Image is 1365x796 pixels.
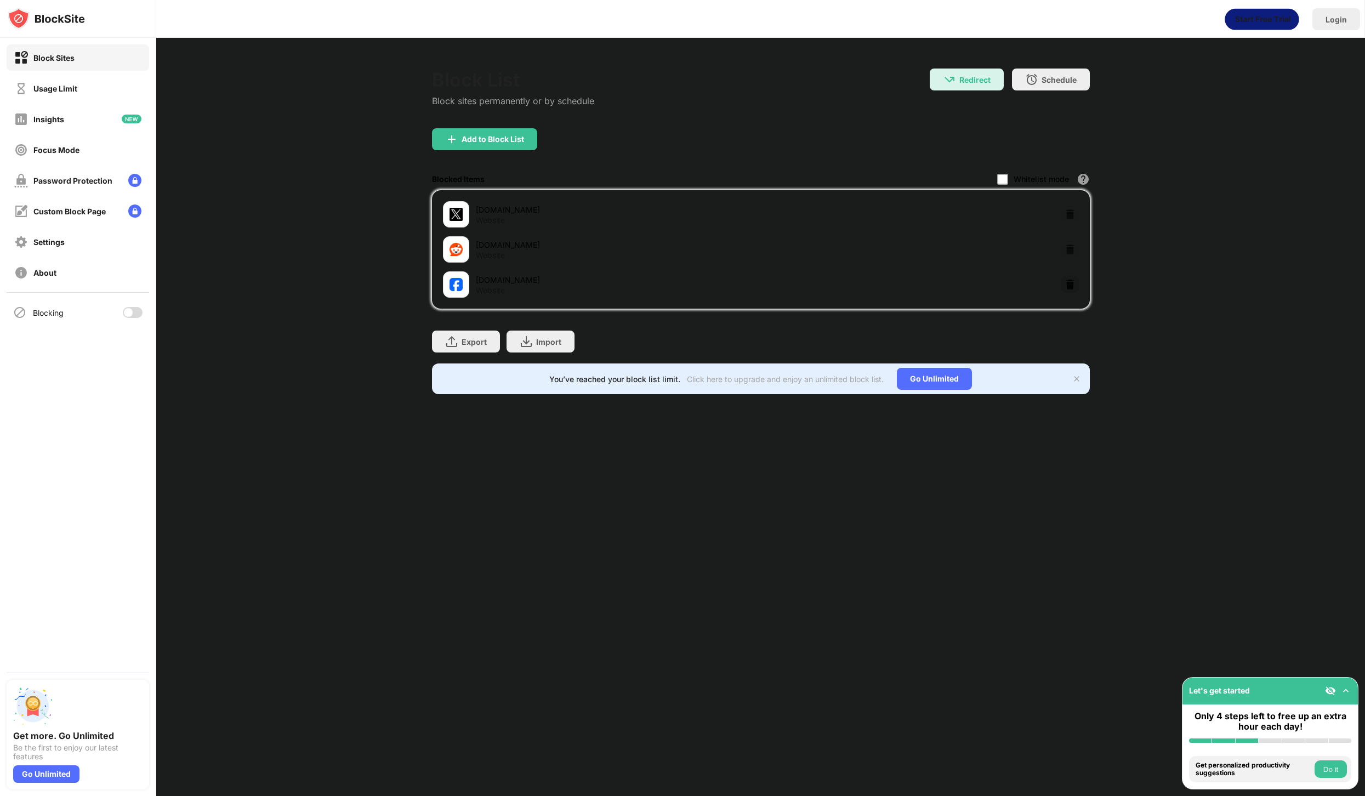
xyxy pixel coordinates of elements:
[128,204,141,218] img: lock-menu.svg
[33,237,65,247] div: Settings
[432,174,485,184] div: Blocked Items
[476,286,505,295] div: Website
[450,278,463,291] img: favicons
[450,243,463,256] img: favicons
[14,174,28,187] img: password-protection-off.svg
[122,115,141,123] img: new-icon.svg
[476,251,505,260] div: Website
[33,115,64,124] div: Insights
[1326,15,1347,24] div: Login
[476,204,761,215] div: [DOMAIN_NAME]
[128,174,141,187] img: lock-menu.svg
[13,743,143,761] div: Be the first to enjoy our latest features
[13,730,143,741] div: Get more. Go Unlimited
[14,112,28,126] img: insights-off.svg
[33,145,79,155] div: Focus Mode
[14,51,28,65] img: block-on.svg
[33,308,64,317] div: Blocking
[1189,711,1351,732] div: Only 4 steps left to free up an extra hour each day!
[549,374,680,384] div: You’ve reached your block list limit.
[33,84,77,93] div: Usage Limit
[432,95,594,106] div: Block sites permanently or by schedule
[13,686,53,726] img: push-unlimited.svg
[1340,685,1351,696] img: omni-setup-toggle.svg
[1196,761,1312,777] div: Get personalized productivity suggestions
[13,765,79,783] div: Go Unlimited
[536,337,561,346] div: Import
[33,53,75,62] div: Block Sites
[1189,686,1250,695] div: Let's get started
[687,374,884,384] div: Click here to upgrade and enjoy an unlimited block list.
[14,235,28,249] img: settings-off.svg
[1315,760,1347,778] button: Do it
[897,368,972,390] div: Go Unlimited
[476,274,761,286] div: [DOMAIN_NAME]
[432,69,594,91] div: Block List
[462,337,487,346] div: Export
[8,8,85,30] img: logo-blocksite.svg
[476,215,505,225] div: Website
[1325,685,1336,696] img: eye-not-visible.svg
[462,135,524,144] div: Add to Block List
[14,143,28,157] img: focus-off.svg
[1072,374,1081,383] img: x-button.svg
[33,268,56,277] div: About
[1042,75,1077,84] div: Schedule
[476,239,761,251] div: [DOMAIN_NAME]
[1014,174,1069,184] div: Whitelist mode
[1225,8,1299,30] div: animation
[14,266,28,280] img: about-off.svg
[450,208,463,221] img: favicons
[33,207,106,216] div: Custom Block Page
[13,306,26,319] img: blocking-icon.svg
[33,176,112,185] div: Password Protection
[14,204,28,218] img: customize-block-page-off.svg
[14,82,28,95] img: time-usage-off.svg
[959,75,991,84] div: Redirect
